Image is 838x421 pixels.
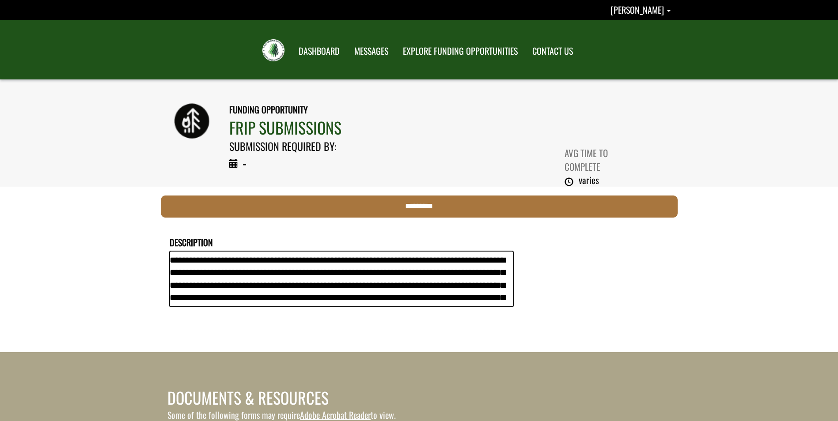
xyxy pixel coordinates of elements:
[167,226,671,316] fieldset: DETAILS
[167,226,671,343] div: Funding Opportunity Details
[174,103,209,139] img: WRP-1.png
[291,38,580,62] nav: Main Navigation
[396,40,524,62] a: EXPLORE FUNDING OPPORTUNITIES
[610,3,664,16] span: [PERSON_NAME]
[229,103,635,116] div: funding opportunity
[526,40,580,62] a: CONTACT US
[229,116,635,139] div: FRIP Submissions
[348,40,395,62] a: MESSAGES
[229,139,383,154] div: SUBMISSION REQUIRED BY:
[574,173,599,187] div: varies
[292,40,346,62] a: DASHBOARD
[565,146,635,173] div: AVG TIME TO COMPLETE
[262,39,284,61] img: FRIAA Submissions Portal
[170,251,513,307] textarea: Description
[238,154,246,173] div: -
[610,3,671,16] a: Sue Welke
[170,236,213,249] label: Description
